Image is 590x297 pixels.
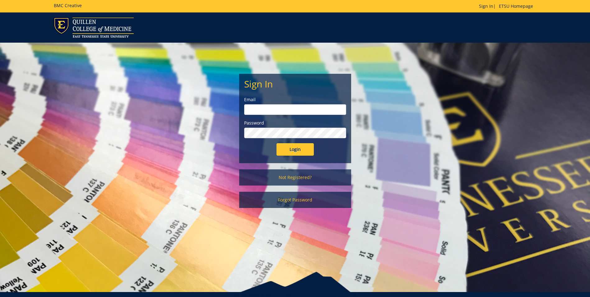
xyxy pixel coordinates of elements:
[244,97,346,103] label: Email
[54,17,134,38] img: ETSU logo
[479,3,493,9] a: Sign In
[244,79,346,89] h2: Sign In
[54,3,82,8] h5: BMC Creative
[239,169,351,186] a: Not Registered?
[239,192,351,208] a: Forgot Password
[244,120,346,126] label: Password
[276,143,314,156] input: Login
[496,3,536,9] a: ETSU Homepage
[479,3,536,9] p: |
